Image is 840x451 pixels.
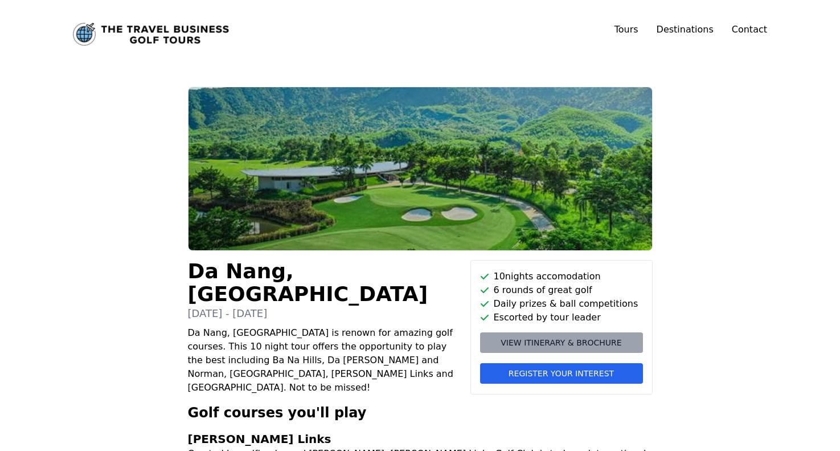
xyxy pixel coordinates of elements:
[188,431,653,447] h3: [PERSON_NAME] Links
[657,24,714,35] a: Destinations
[188,404,653,422] h2: Golf courses you'll play
[480,363,643,384] button: Register your interest
[188,260,461,306] h1: Da Nang, [GEOGRAPHIC_DATA]
[480,311,643,324] li: Escorted by tour leader
[480,332,643,353] a: View itinerary & brochure
[188,326,461,395] p: Da Nang, [GEOGRAPHIC_DATA] is renown for amazing golf courses. This 10 night tour offers the oppo...
[188,306,461,322] p: [DATE] - [DATE]
[501,337,621,348] span: View itinerary & brochure
[732,23,767,36] a: Contact
[73,23,229,46] img: The Travel Business Golf Tours logo
[480,297,643,311] li: Daily prizes & ball competitions
[480,283,643,297] li: 6 rounds of great golf
[73,23,229,46] a: Link to home page
[509,368,614,379] span: Register your interest
[480,270,643,283] li: 10 nights accomodation
[614,24,638,35] a: Tours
